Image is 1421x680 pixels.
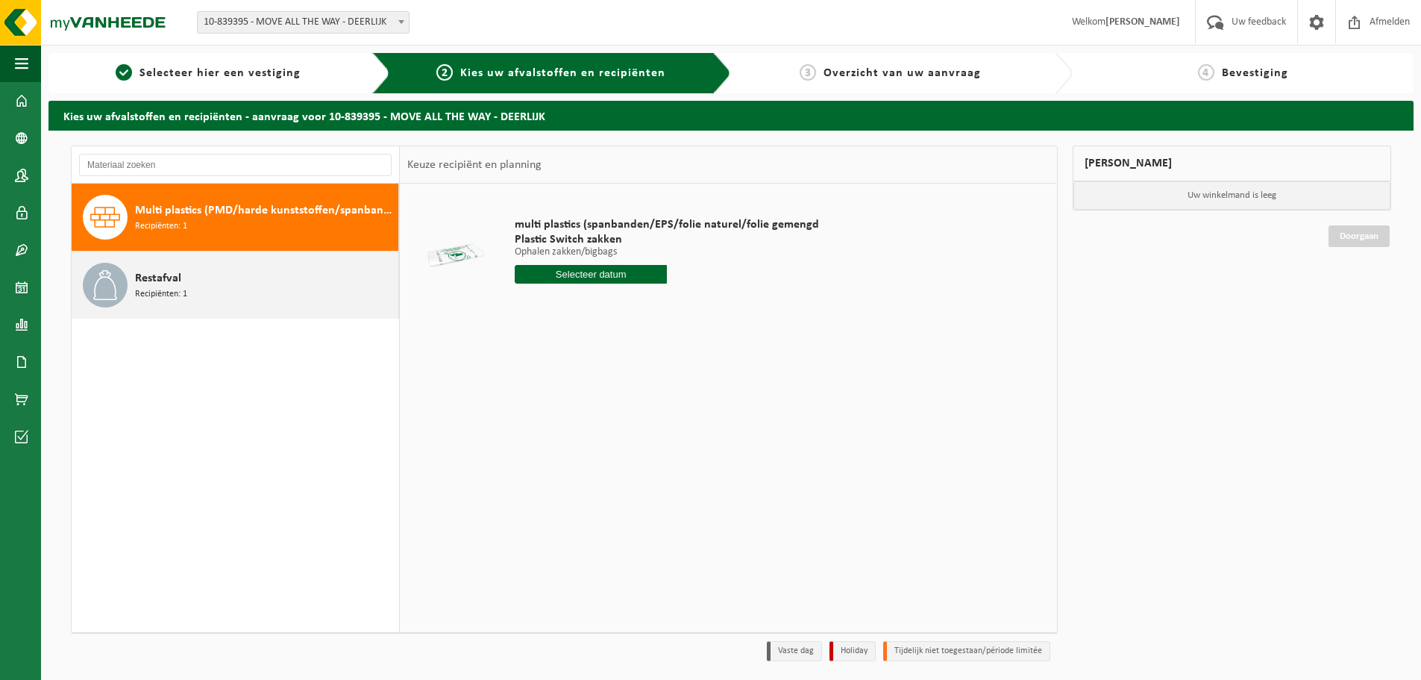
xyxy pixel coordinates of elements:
[72,252,399,319] button: Restafval Recipiënten: 1
[135,269,181,287] span: Restafval
[135,202,395,219] span: Multi plastics (PMD/harde kunststoffen/spanbanden/EPS/folie naturel/folie gemengd)
[139,67,301,79] span: Selecteer hier een vestiging
[515,247,819,258] p: Ophalen zakken/bigbags
[400,146,549,184] div: Keuze recipiënt en planning
[116,64,132,81] span: 1
[767,641,822,661] li: Vaste dag
[883,641,1050,661] li: Tijdelijk niet toegestaan/période limitée
[197,11,410,34] span: 10-839395 - MOVE ALL THE WAY - DEERLIJK
[1073,181,1391,210] p: Uw winkelmand is leeg
[56,64,360,82] a: 1Selecteer hier een vestiging
[1105,16,1180,28] strong: [PERSON_NAME]
[72,184,399,252] button: Multi plastics (PMD/harde kunststoffen/spanbanden/EPS/folie naturel/folie gemengd) Recipiënten: 1
[800,64,816,81] span: 3
[460,67,665,79] span: Kies uw afvalstoffen en recipiënten
[515,232,819,247] span: Plastic Switch zakken
[824,67,981,79] span: Overzicht van uw aanvraag
[79,154,392,176] input: Materiaal zoeken
[515,217,819,232] span: multi plastics (spanbanden/EPS/folie naturel/folie gemengd
[135,219,187,234] span: Recipiënten: 1
[515,265,667,284] input: Selecteer datum
[829,641,876,661] li: Holiday
[1073,146,1392,181] div: [PERSON_NAME]
[1198,64,1214,81] span: 4
[1329,225,1390,247] a: Doorgaan
[135,287,187,302] span: Recipiënten: 1
[436,64,453,81] span: 2
[1222,67,1288,79] span: Bevestiging
[48,101,1414,130] h2: Kies uw afvalstoffen en recipiënten - aanvraag voor 10-839395 - MOVE ALL THE WAY - DEERLIJK
[198,12,409,33] span: 10-839395 - MOVE ALL THE WAY - DEERLIJK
